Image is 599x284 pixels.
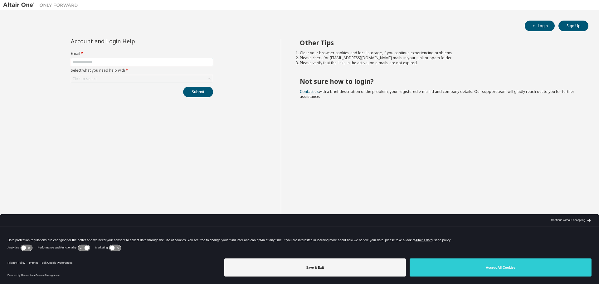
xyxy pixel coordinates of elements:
[300,51,577,55] li: Clear your browser cookies and local storage, if you continue experiencing problems.
[71,75,213,83] div: Click to select
[183,87,213,97] button: Submit
[72,76,97,81] div: Click to select
[558,21,588,31] button: Sign Up
[300,55,577,60] li: Please check for [EMAIL_ADDRESS][DOMAIN_NAME] mails in your junk or spam folder.
[300,89,574,99] span: with a brief description of the problem, your registered e-mail id and company details. Our suppo...
[300,77,577,85] h2: Not sure how to login?
[300,39,577,47] h2: Other Tips
[525,21,555,31] button: Login
[300,89,319,94] a: Contact us
[71,39,185,44] div: Account and Login Help
[300,60,577,65] li: Please verify that the links in the activation e-mails are not expired.
[71,51,213,56] label: Email
[71,68,213,73] label: Select what you need help with
[3,2,81,8] img: Altair One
